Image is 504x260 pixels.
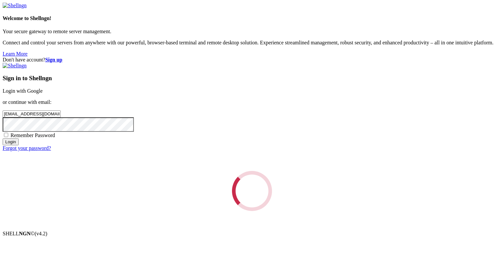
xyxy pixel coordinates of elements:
div: Loading... [226,165,278,217]
a: Sign up [45,57,62,62]
span: 4.2.0 [35,231,48,236]
span: Remember Password [10,132,55,138]
b: NGN [19,231,31,236]
a: Login with Google [3,88,43,94]
span: SHELL © [3,231,47,236]
p: Connect and control your servers from anywhere with our powerful, browser-based terminal and remo... [3,40,501,46]
input: Login [3,138,19,145]
img: Shellngn [3,63,27,69]
p: or continue with email: [3,99,501,105]
input: Email address [3,110,61,117]
a: Forgot your password? [3,145,51,151]
h3: Sign in to Shellngn [3,75,501,82]
img: Shellngn [3,3,27,9]
input: Remember Password [4,133,8,137]
p: Your secure gateway to remote server management. [3,29,501,35]
a: Learn More [3,51,28,57]
h4: Welcome to Shellngn! [3,15,501,21]
div: Don't have account? [3,57,501,63]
